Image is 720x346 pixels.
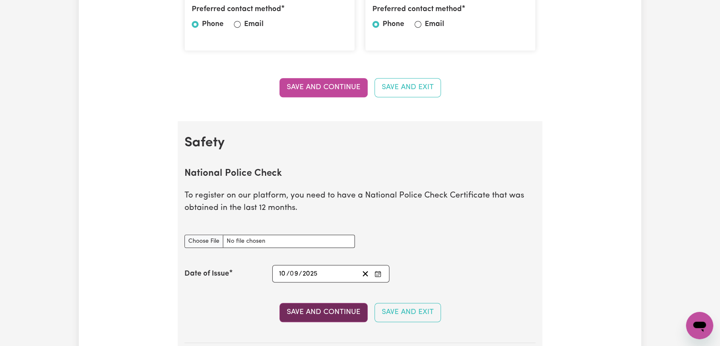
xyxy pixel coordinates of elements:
label: Email [244,19,264,30]
input: -- [279,268,286,279]
label: Phone [202,19,224,30]
iframe: Button to launch messaging window [686,312,713,339]
h2: Safety [184,135,536,151]
p: To register on our platform, you need to have a National Police Check Certificate that was obtain... [184,190,536,215]
span: / [286,270,290,278]
label: Email [425,19,444,30]
label: Preferred contact method [192,4,281,15]
button: Save and Exit [374,78,441,97]
button: Clear date [359,268,372,279]
input: ---- [302,268,318,279]
label: Preferred contact method [372,4,462,15]
input: -- [290,268,299,279]
button: Save and Exit [374,303,441,322]
span: 0 [290,270,294,277]
label: Phone [383,19,404,30]
span: / [299,270,302,278]
button: Save and Continue [279,303,368,322]
button: Save and Continue [279,78,368,97]
h2: National Police Check [184,168,536,180]
button: Enter the Date of Issue of your National Police Check [372,268,384,279]
label: Date of Issue [184,268,229,279]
